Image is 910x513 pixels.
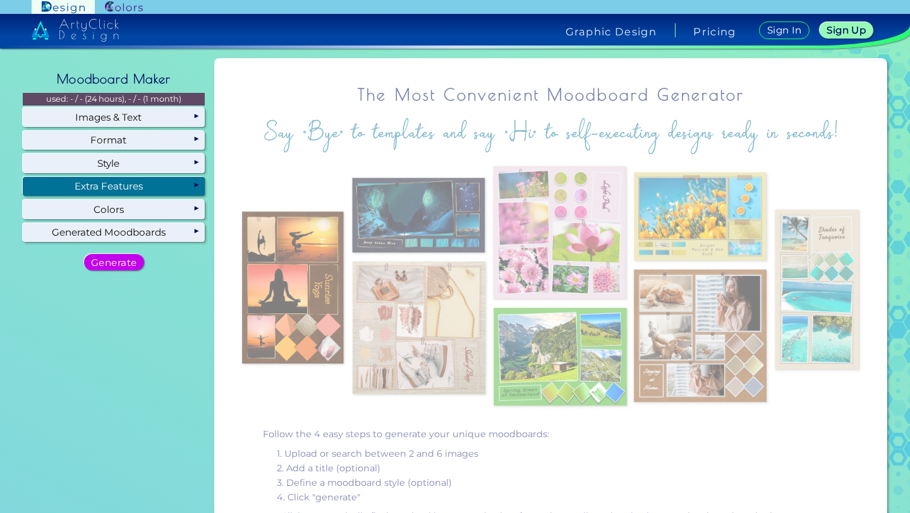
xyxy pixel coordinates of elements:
[23,93,205,106] p: used: - / - (24 hours), - / - (1 month)
[277,447,835,505] p: 1. Upload or search between 2 and 6 images 2. Add a title (optional) 3. Define a moodboard style ...
[761,22,807,39] a: Sign In
[23,107,205,126] div: Images & Text
[225,116,877,148] h2: Say "Bye" to templates and say "Hi" to self-executing designs ready in seconds!
[822,23,870,38] a: Sign Up
[263,427,839,442] p: Follow the 4 easy steps to generate your unique moodboards:
[94,258,135,267] h5: Generate
[693,27,736,37] a: Pricing
[32,19,119,42] img: artyclick_design_logo_white_combined_path.svg
[105,1,143,13] img: ArtyClick Colors logo
[23,177,205,196] div: Extra Features
[768,26,800,35] h5: Sign In
[23,154,205,172] div: Style
[23,131,205,150] div: Format
[828,26,864,35] h5: Sign Up
[23,223,205,242] div: Generated Moodboards
[566,27,657,37] h4: Graphic Design
[225,77,877,112] h1: The Most Convenient Moodboard Generator
[23,200,205,219] div: Colors
[51,65,177,93] h2: Moodboard Maker
[225,159,877,415] img: overview.jpg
